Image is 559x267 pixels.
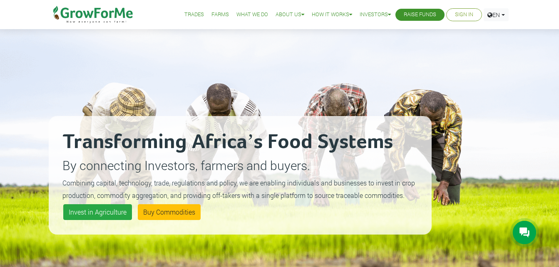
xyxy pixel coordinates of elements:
a: What We Do [236,10,268,19]
p: By connecting Investors, farmers and buyers. [62,156,418,175]
a: Investors [360,10,391,19]
a: Sign In [455,10,473,19]
a: Raise Funds [404,10,436,19]
h2: Transforming Africa’s Food Systems [62,130,418,155]
a: EN [484,8,509,21]
a: Trades [184,10,204,19]
a: Buy Commodities [138,204,201,220]
a: Invest in Agriculture [63,204,132,220]
a: How it Works [312,10,352,19]
a: Farms [211,10,229,19]
small: Combining capital, technology, trade, regulations and policy, we are enabling individuals and bus... [62,178,415,200]
a: About Us [276,10,304,19]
